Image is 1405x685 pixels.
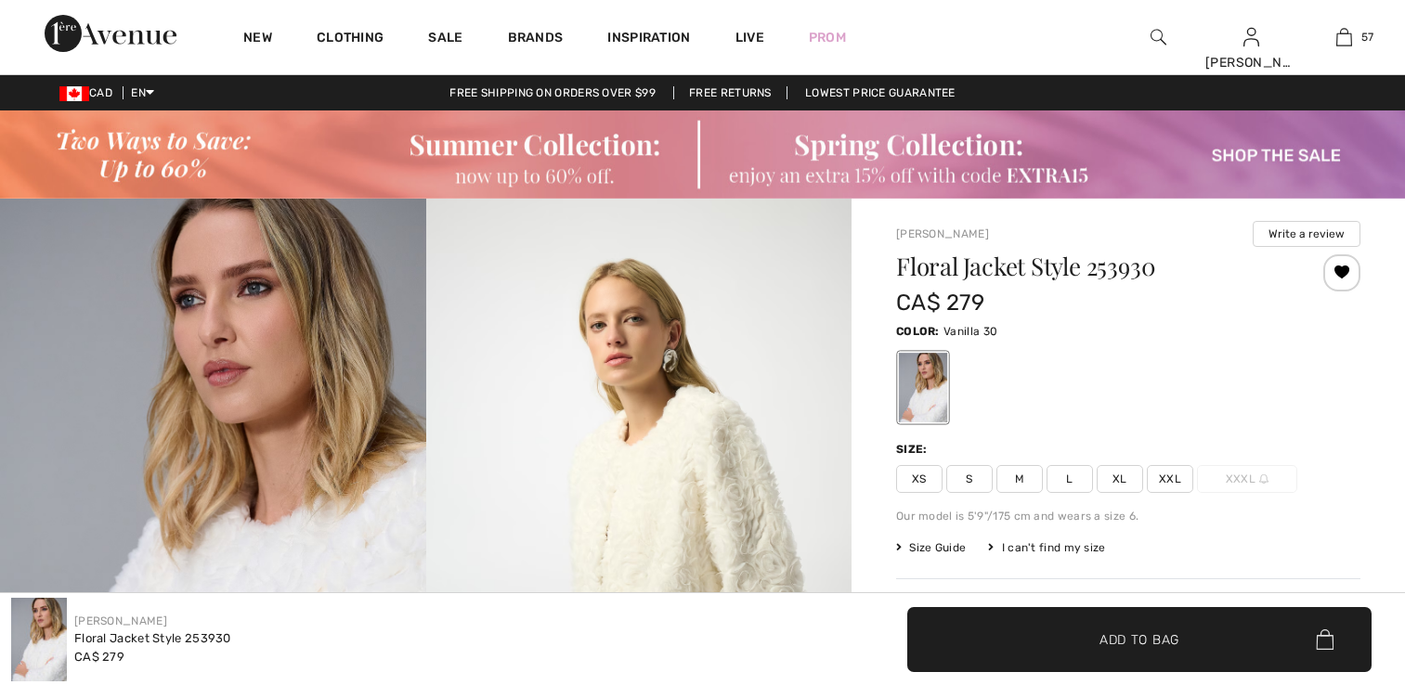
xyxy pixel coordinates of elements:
span: Vanilla 30 [943,325,997,338]
h1: Floral Jacket Style 253930 [896,254,1283,278]
div: [PERSON_NAME] [1205,53,1296,72]
img: ring-m.svg [1259,474,1268,484]
a: Free Returns [673,86,787,99]
div: Floral Jacket Style 253930 [74,629,231,648]
span: Inspiration [607,30,690,49]
img: Floral Jacket Style 253930 [11,598,67,681]
a: Sign In [1243,28,1259,45]
a: New [243,30,272,49]
div: I can't find my size [988,539,1105,556]
span: CA$ 279 [74,650,124,664]
span: XXL [1147,465,1193,493]
a: 57 [1298,26,1389,48]
a: [PERSON_NAME] [74,614,167,627]
span: CA$ 279 [896,290,984,316]
span: XXXL [1197,465,1297,493]
span: Color: [896,325,940,338]
span: EN [131,86,154,99]
img: search the website [1151,26,1166,48]
span: 57 [1361,29,1374,45]
a: Sale [428,30,462,49]
div: Our model is 5'9"/175 cm and wears a size 6. [896,508,1360,524]
a: Lowest Price Guarantee [790,86,970,99]
span: S [946,465,993,493]
span: L [1047,465,1093,493]
img: My Bag [1336,26,1352,48]
div: Vanilla 30 [899,353,947,422]
a: Live [735,28,764,47]
img: 1ère Avenue [45,15,176,52]
img: Bag.svg [1316,629,1333,650]
span: XL [1097,465,1143,493]
iframe: Opens a widget where you can chat to one of our agents [1287,546,1386,592]
span: Add to Bag [1099,629,1179,649]
img: Canadian Dollar [59,86,89,101]
a: Clothing [317,30,384,49]
a: [PERSON_NAME] [896,227,989,240]
span: XS [896,465,943,493]
span: Size Guide [896,539,966,556]
img: My Info [1243,26,1259,48]
div: Size: [896,441,931,458]
span: M [996,465,1043,493]
span: CAD [59,86,120,99]
a: Brands [508,30,564,49]
button: Add to Bag [907,607,1372,672]
a: Free shipping on orders over $99 [435,86,670,99]
button: Write a review [1253,221,1360,247]
a: Prom [809,28,846,47]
